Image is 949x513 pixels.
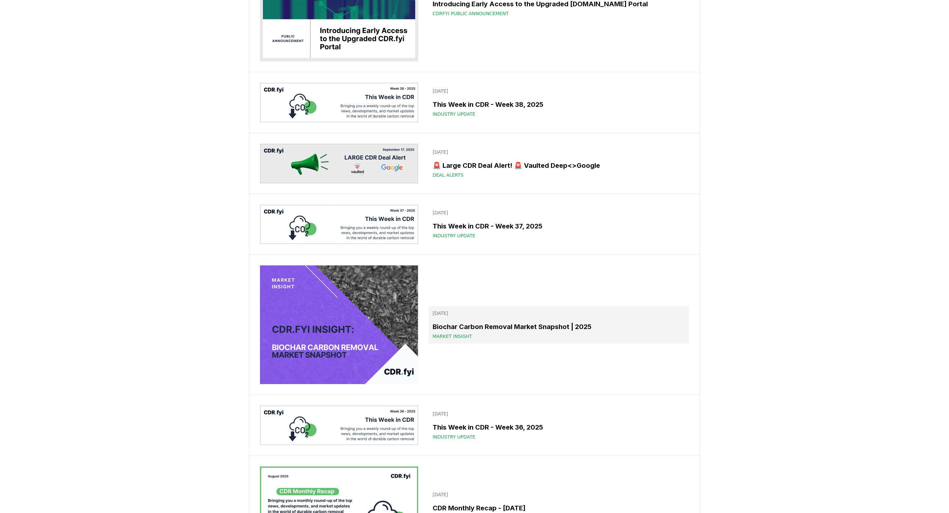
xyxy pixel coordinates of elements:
[433,422,685,432] h3: This Week in CDR - Week 36, 2025
[433,491,685,498] p: [DATE]
[433,333,472,340] span: Market Insight
[429,84,689,121] a: [DATE]This Week in CDR - Week 38, 2025Industry Update
[260,83,418,122] img: This Week in CDR - Week 38, 2025 blog post image
[433,149,685,155] p: [DATE]
[429,205,689,243] a: [DATE]This Week in CDR - Week 37, 2025Industry Update
[260,144,418,183] img: 🚨 Large CDR Deal Alert! 🚨 Vaulted Deep<>Google blog post image
[433,161,685,170] h3: 🚨 Large CDR Deal Alert! 🚨 Vaulted Deep<>Google
[260,406,418,445] img: This Week in CDR - Week 36, 2025 blog post image
[429,145,689,182] a: [DATE]🚨 Large CDR Deal Alert! 🚨 Vaulted Deep<>GoogleDeal Alerts
[433,221,685,231] h3: This Week in CDR - Week 37, 2025
[433,10,509,17] span: CDRfyi Public Announcement
[433,322,685,332] h3: Biochar Carbon Removal Market Snapshot | 2025
[260,205,418,244] img: This Week in CDR - Week 37, 2025 blog post image
[433,310,685,317] p: [DATE]
[433,88,685,94] p: [DATE]
[433,410,685,417] p: [DATE]
[433,111,475,117] span: Industry Update
[429,407,689,444] a: [DATE]This Week in CDR - Week 36, 2025Industry Update
[429,306,689,344] a: [DATE]Biochar Carbon Removal Market Snapshot | 2025Market Insight
[260,265,418,384] img: Biochar Carbon Removal Market Snapshot | 2025 blog post image
[433,434,475,440] span: Industry Update
[433,100,685,109] h3: This Week in CDR - Week 38, 2025
[433,232,475,239] span: Industry Update
[433,209,685,216] p: [DATE]
[433,503,685,513] h3: CDR Monthly Recap - [DATE]
[433,172,464,178] span: Deal Alerts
